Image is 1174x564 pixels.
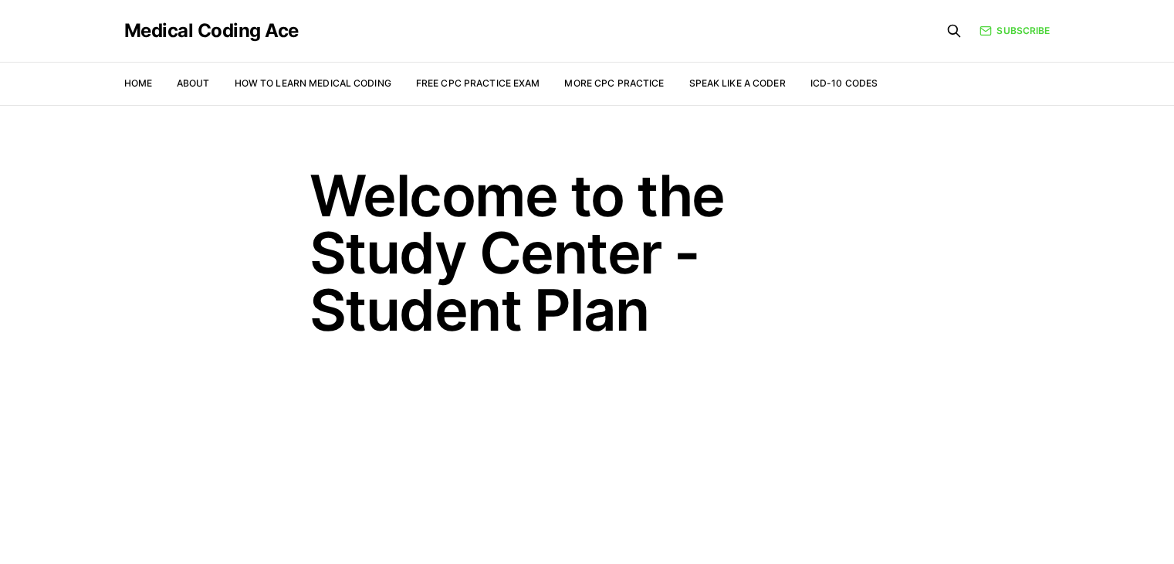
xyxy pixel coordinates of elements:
a: Speak Like a Coder [689,77,786,89]
a: Home [124,77,152,89]
a: More CPC Practice [564,77,664,89]
a: Subscribe [979,24,1050,38]
a: How to Learn Medical Coding [235,77,391,89]
a: Medical Coding Ace [124,22,299,40]
a: ICD-10 Codes [810,77,878,89]
a: Free CPC Practice Exam [416,77,540,89]
h1: Welcome to the Study Center - Student Plan [310,167,865,338]
a: About [177,77,210,89]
